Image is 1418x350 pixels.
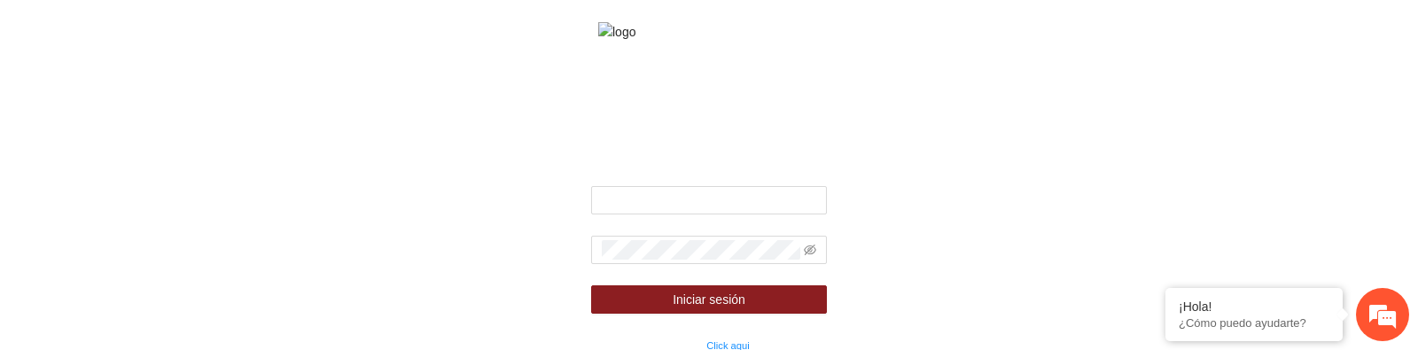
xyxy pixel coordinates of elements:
[566,66,851,139] strong: Fondo de financiamiento de proyectos para la prevención y fortalecimiento de instituciones de seg...
[675,157,742,171] strong: Bienvenido
[591,285,828,314] button: Iniciar sesión
[804,244,816,256] span: eye-invisible
[1179,299,1329,314] div: ¡Hola!
[1179,316,1329,330] p: ¿Cómo puedo ayudarte?
[673,290,745,309] span: Iniciar sesión
[598,22,820,42] img: logo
